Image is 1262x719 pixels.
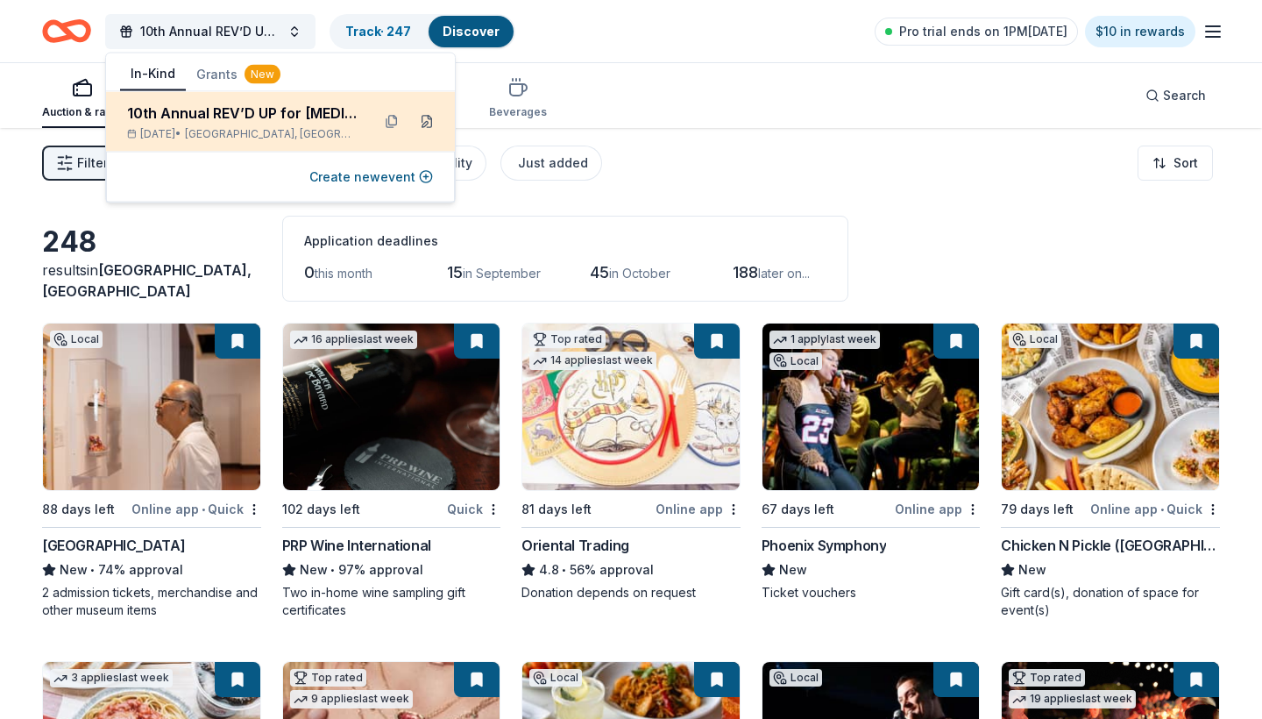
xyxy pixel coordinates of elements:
[769,352,822,370] div: Local
[50,331,103,348] div: Local
[345,24,411,39] a: Track· 247
[521,535,629,556] div: Oriental Trading
[42,584,261,619] div: 2 admission tickets, merchandise and other museum items
[1009,690,1136,708] div: 19 applies last week
[529,352,656,370] div: 14 applies last week
[1001,535,1220,556] div: Chicken N Pickle ([GEOGRAPHIC_DATA])
[522,324,740,490] img: Image for Oriental Trading
[43,324,260,490] img: Image for Heard Museum
[779,559,807,580] span: New
[50,669,173,687] div: 3 applies last week
[1160,502,1164,516] span: •
[1001,323,1220,619] a: Image for Chicken N Pickle (Glendale)Local79 days leftOnline app•QuickChicken N Pickle ([GEOGRAPH...
[1173,153,1198,174] span: Sort
[1009,331,1061,348] div: Local
[140,21,280,42] span: 10th Annual REV’D UP for [MEDICAL_DATA] Car Show & Special Needs Resource Fair
[131,498,261,520] div: Online app Quick
[656,498,741,520] div: Online app
[1002,324,1219,490] img: Image for Chicken N Pickle (Glendale)
[282,559,501,580] div: 97% approval
[529,331,606,348] div: Top rated
[42,224,261,260] div: 248
[1085,16,1195,47] a: $10 in rewards
[127,127,357,141] div: [DATE] •
[282,584,501,619] div: Two in-home wine sampling gift certificates
[42,261,252,300] span: [GEOGRAPHIC_DATA], [GEOGRAPHIC_DATA]
[769,669,822,687] div: Local
[42,11,91,52] a: Home
[762,584,981,602] div: Ticket vouchers
[282,535,431,556] div: PRP Wine International
[90,563,95,577] span: •
[283,324,500,490] img: Image for PRP Wine International
[489,105,547,119] div: Beverages
[309,167,433,188] button: Create newevent
[609,266,670,281] span: in October
[563,563,567,577] span: •
[330,14,515,49] button: Track· 247Discover
[42,146,122,181] button: Filter2
[590,263,609,281] span: 45
[447,498,500,520] div: Quick
[127,103,357,124] div: 10th Annual REV’D UP for [MEDICAL_DATA] Car Show & Special Needs Resource Fair
[245,65,280,84] div: New
[1090,498,1220,520] div: Online app Quick
[762,324,980,490] img: Image for Phoenix Symphony
[120,58,186,91] button: In-Kind
[282,323,501,619] a: Image for PRP Wine International16 applieslast week102 days leftQuickPRP Wine InternationalNew•97...
[489,70,547,128] button: Beverages
[290,331,417,349] div: 16 applies last week
[304,263,315,281] span: 0
[77,153,108,174] span: Filter
[315,266,372,281] span: this month
[733,263,758,281] span: 188
[875,18,1078,46] a: Pro trial ends on 1PM[DATE]
[60,559,88,580] span: New
[895,498,980,520] div: Online app
[899,21,1067,42] span: Pro trial ends on 1PM[DATE]
[463,266,541,281] span: in September
[42,105,122,119] div: Auction & raffle
[1001,499,1074,520] div: 79 days left
[529,669,582,687] div: Local
[42,323,261,619] a: Image for Heard MuseumLocal88 days leftOnline app•Quick[GEOGRAPHIC_DATA]New•74% approval2 admissi...
[1163,85,1206,106] span: Search
[1001,584,1220,619] div: Gift card(s), donation of space for event(s)
[521,323,741,602] a: Image for Oriental TradingTop rated14 applieslast week81 days leftOnline appOriental Trading4.8•5...
[185,127,357,141] span: [GEOGRAPHIC_DATA], [GEOGRAPHIC_DATA]
[758,266,810,281] span: later on...
[762,499,834,520] div: 67 days left
[518,153,588,174] div: Just added
[42,261,252,300] span: in
[521,499,592,520] div: 81 days left
[769,331,880,349] div: 1 apply last week
[1131,78,1220,113] button: Search
[521,559,741,580] div: 56% approval
[290,669,366,687] div: Top rated
[300,559,328,580] span: New
[521,584,741,602] div: Donation depends on request
[443,24,500,39] a: Discover
[1018,559,1046,580] span: New
[42,499,115,520] div: 88 days left
[42,559,261,580] div: 74% approval
[42,260,261,302] div: results
[762,535,887,556] div: Phoenix Symphony
[330,563,335,577] span: •
[186,59,291,90] button: Grants
[762,323,981,602] a: Image for Phoenix Symphony1 applylast weekLocal67 days leftOnline appPhoenix SymphonyNewTicket vo...
[105,14,315,49] button: 10th Annual REV’D UP for [MEDICAL_DATA] Car Show & Special Needs Resource Fair
[42,70,122,128] button: Auction & raffle
[304,231,826,252] div: Application deadlines
[202,502,205,516] span: •
[282,499,360,520] div: 102 days left
[1138,146,1213,181] button: Sort
[539,559,559,580] span: 4.8
[1009,669,1085,687] div: Top rated
[42,535,185,556] div: [GEOGRAPHIC_DATA]
[447,263,463,281] span: 15
[290,690,413,708] div: 9 applies last week
[500,146,602,181] button: Just added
